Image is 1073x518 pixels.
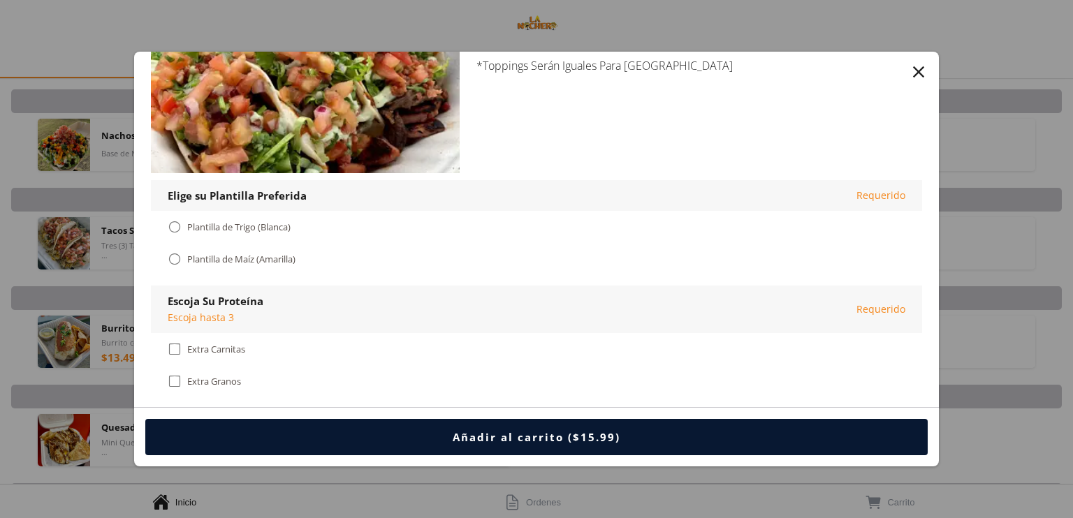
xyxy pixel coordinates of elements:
div: Extra Carnitas [187,343,245,355]
div: Escoja Su Proteína [168,294,263,308]
div:  [168,341,182,357]
div: Plantilla de Maíz (Amarilla) [187,253,295,265]
div: Escoja hasta 3 [168,311,263,325]
div: Requerido [856,188,905,202]
button:  [909,62,928,82]
div:  [168,251,182,267]
div:  [168,373,182,389]
div: Extra Granos [187,376,241,387]
div:  [168,219,182,235]
button: Añadir al carrito ($15.99) [145,419,928,455]
div: Tres (3) Tacos Suaves con Proteínas Distintas + Cuatro (4) Toppings Incluidos *Toppings Serán Igu... [476,31,905,73]
div:  [168,406,182,421]
div: Plantilla de Trigo (Blanca) [187,221,291,233]
div: Añadir al carrito ($15.99) [453,430,620,444]
div: Elige su Plantilla Preferida [168,188,307,202]
div: Requerido [856,302,905,316]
